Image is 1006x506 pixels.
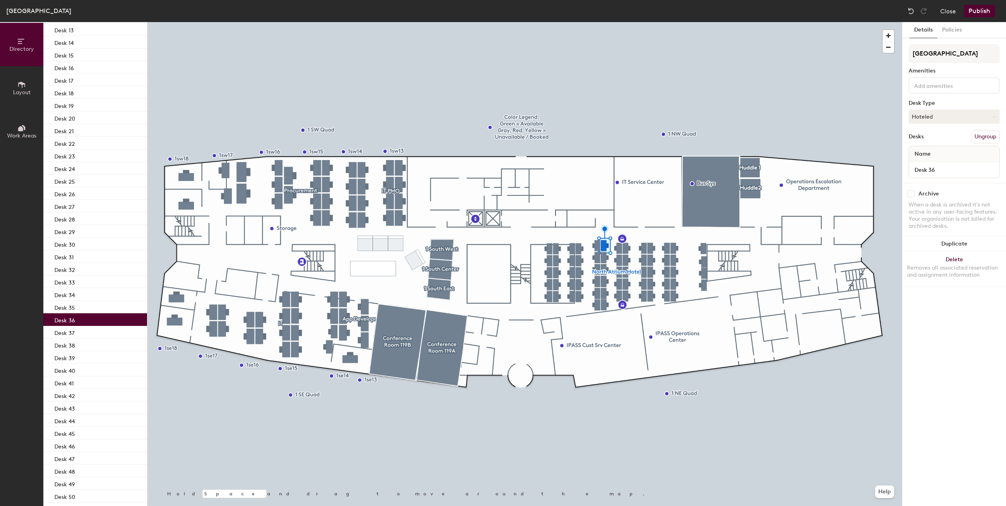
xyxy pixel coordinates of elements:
[54,264,75,273] p: Desk 32
[54,25,74,34] p: Desk 13
[909,68,1000,74] div: Amenities
[9,46,34,52] span: Directory
[909,100,1000,106] div: Desk Type
[54,189,75,198] p: Desk 26
[54,479,75,488] p: Desk 49
[54,441,75,450] p: Desk 46
[54,290,75,299] p: Desk 34
[54,252,74,261] p: Desk 31
[909,110,1000,124] button: Hoteled
[54,277,75,286] p: Desk 33
[54,214,75,223] p: Desk 28
[937,22,967,38] button: Policies
[54,391,75,400] p: Desk 42
[54,138,75,147] p: Desk 22
[54,164,75,173] p: Desk 24
[7,132,36,139] span: Work Areas
[54,239,75,248] p: Desk 30
[54,403,75,412] p: Desk 43
[54,126,74,135] p: Desk 21
[54,302,75,311] p: Desk 35
[54,88,74,97] p: Desk 18
[909,134,924,140] div: Desks
[875,486,894,498] button: Help
[54,353,75,362] p: Desk 39
[909,201,1000,230] div: When a desk is archived it's not active in any user-facing features. Your organization is not bil...
[907,7,915,15] img: Undo
[54,327,75,337] p: Desk 37
[54,378,74,387] p: Desk 41
[913,80,984,90] input: Add amenities
[54,365,75,374] p: Desk 40
[54,75,73,84] p: Desk 17
[911,164,998,175] input: Unnamed desk
[54,151,75,160] p: Desk 23
[54,201,75,210] p: Desk 27
[909,22,937,38] button: Details
[54,428,75,437] p: Desk 45
[902,252,1006,286] button: DeleteRemoves all associated reservation and assignment information
[918,191,939,197] div: Archive
[54,37,74,47] p: Desk 14
[54,491,75,500] p: Desk 50
[54,416,75,425] p: Desk 44
[54,63,74,72] p: Desk 16
[54,315,75,324] p: Desk 36
[907,264,1001,279] div: Removes all associated reservation and assignment information
[13,89,31,96] span: Layout
[54,50,74,59] p: Desk 15
[964,5,995,17] button: Publish
[54,176,75,185] p: Desk 25
[6,6,71,16] div: [GEOGRAPHIC_DATA]
[902,236,1006,252] button: Duplicate
[940,5,956,17] button: Close
[920,7,928,15] img: Redo
[54,466,75,475] p: Desk 48
[54,454,75,463] p: Desk 47
[54,113,75,122] p: Desk 20
[971,130,1000,143] button: Ungroup
[911,147,935,161] span: Name
[54,100,74,110] p: Desk 19
[54,340,75,349] p: Desk 38
[54,227,75,236] p: Desk 29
